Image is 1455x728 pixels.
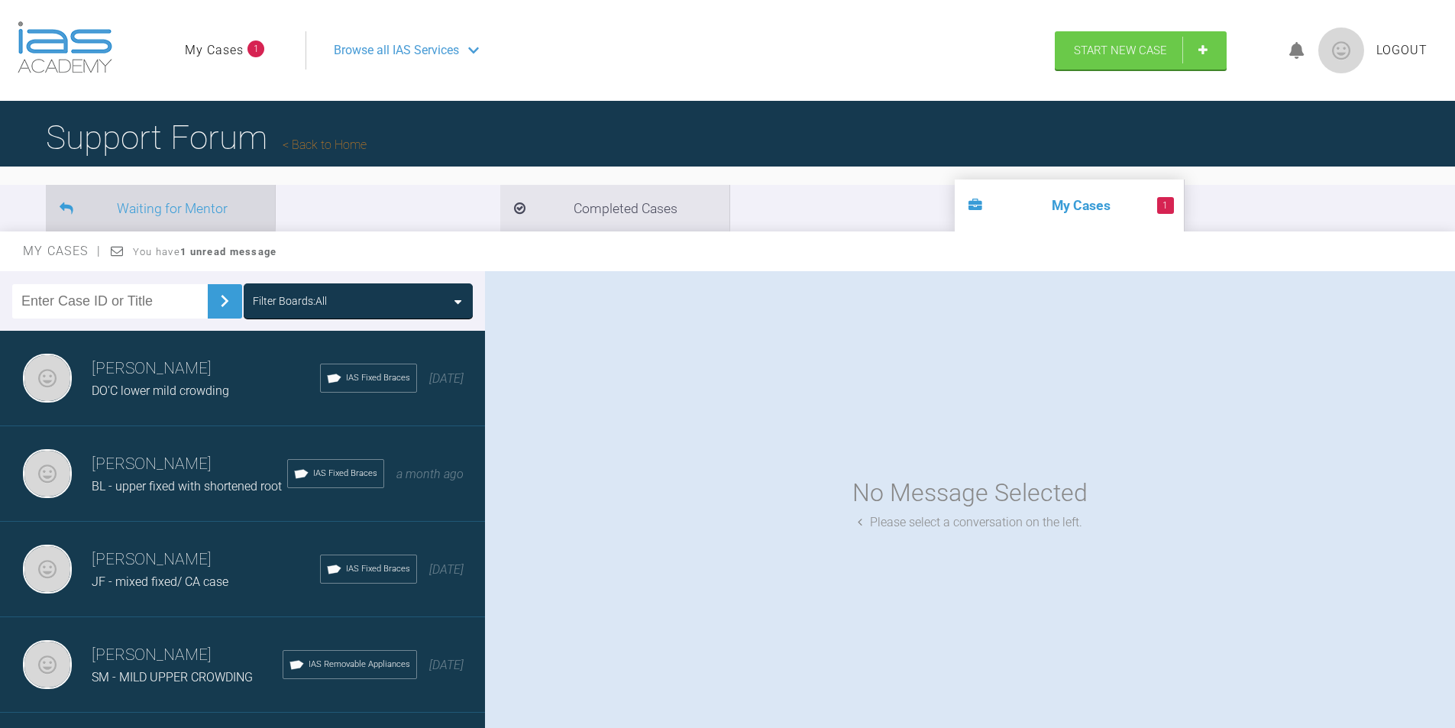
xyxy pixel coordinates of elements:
span: 1 [247,40,264,57]
span: [DATE] [429,562,464,577]
img: Billy Campbell [23,354,72,403]
strong: 1 unread message [180,246,276,257]
div: No Message Selected [852,474,1088,513]
img: Billy Campbell [23,449,72,498]
span: [DATE] [429,658,464,672]
img: Billy Campbell [23,640,72,689]
span: IAS Removable Appliances [309,658,410,671]
span: IAS Fixed Braces [313,467,377,480]
span: 1 [1157,197,1174,214]
h3: [PERSON_NAME] [92,642,283,668]
img: chevronRight.28bd32b0.svg [212,289,237,313]
span: [DATE] [429,371,464,386]
a: Logout [1376,40,1428,60]
span: IAS Fixed Braces [346,562,410,576]
span: Browse all IAS Services [334,40,459,60]
span: DO'C lower mild crowding [92,383,229,398]
a: Back to Home [283,138,367,152]
li: My Cases [955,180,1184,231]
img: profile.png [1318,28,1364,73]
span: You have [133,246,277,257]
div: Please select a conversation on the left. [858,513,1082,532]
h3: [PERSON_NAME] [92,451,287,477]
h1: Support Forum [46,111,367,164]
h3: [PERSON_NAME] [92,547,320,573]
li: Completed Cases [500,185,729,231]
a: My Cases [185,40,244,60]
span: SM - MILD UPPER CROWDING [92,670,253,684]
div: Filter Boards: All [253,293,327,309]
span: Start New Case [1074,44,1167,57]
span: JF - mixed fixed/ CA case [92,574,228,589]
a: Start New Case [1055,31,1227,70]
h3: [PERSON_NAME] [92,356,320,382]
li: Waiting for Mentor [46,185,275,231]
input: Enter Case ID or Title [12,284,208,319]
span: BL - upper fixed with shortened root [92,479,282,493]
span: IAS Fixed Braces [346,371,410,385]
span: a month ago [396,467,464,481]
span: My Cases [23,244,102,258]
img: Billy Campbell [23,545,72,594]
img: logo-light.3e3ef733.png [18,21,112,73]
